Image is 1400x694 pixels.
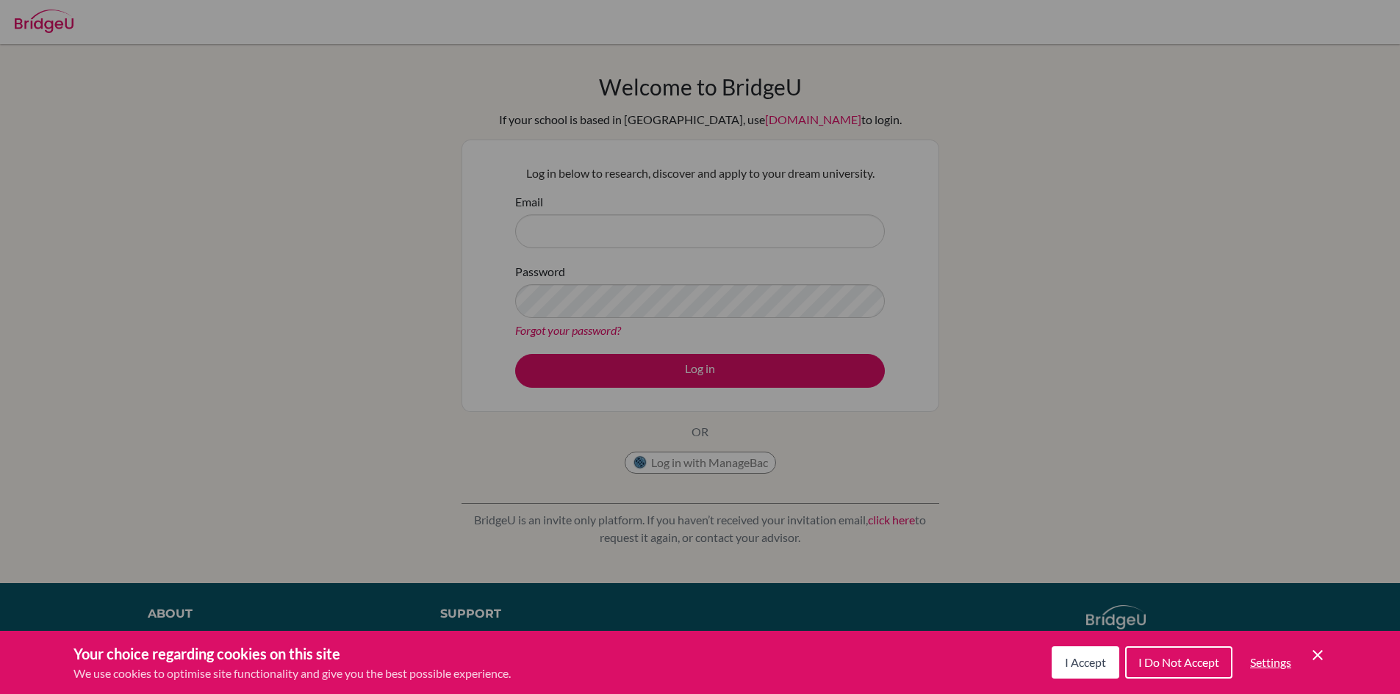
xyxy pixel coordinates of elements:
button: Settings [1238,648,1303,677]
h3: Your choice regarding cookies on this site [73,643,511,665]
span: I Do Not Accept [1138,655,1219,669]
button: I Do Not Accept [1125,646,1232,679]
button: Save and close [1309,646,1327,664]
button: I Accept [1052,646,1119,679]
span: I Accept [1065,655,1106,669]
p: We use cookies to optimise site functionality and give you the best possible experience. [73,665,511,682]
span: Settings [1250,655,1291,669]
